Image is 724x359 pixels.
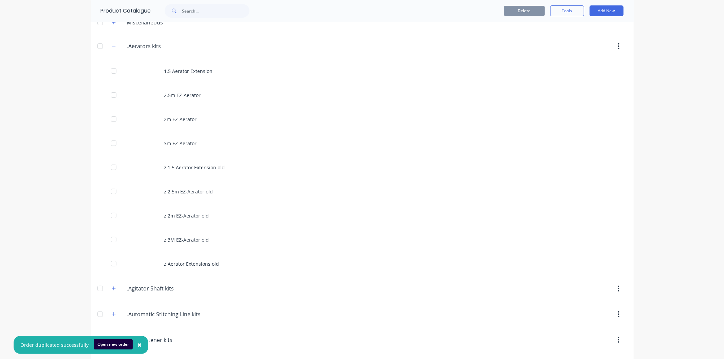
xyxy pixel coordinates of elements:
button: Open new order [94,339,133,349]
button: Add New [590,5,624,16]
div: Miscellaneous [122,18,169,26]
div: z 2m EZ-Aerator old [91,204,634,228]
div: 2.5m EZ-Aerator [91,83,634,107]
button: Tools [550,5,584,16]
div: 1.5 Aerator Extension [91,59,634,83]
div: z 2.5m EZ-Aerator old [91,179,634,204]
input: Search... [182,4,249,18]
div: 3m EZ-Aerator [91,131,634,155]
input: Enter category name [127,42,208,50]
input: Enter category name [127,336,208,344]
div: z 1.5 Aerator Extension old [91,155,634,179]
div: Order duplicated successfully [20,341,89,348]
div: z 3M EZ-Aerator old [91,228,634,252]
button: Close [131,337,148,353]
div: 2m EZ-Aerator [91,107,634,131]
button: Delete [504,6,545,16]
input: Enter category name [127,310,208,318]
div: z Aerator Extensions old [91,252,634,276]
input: Enter category name [127,284,208,292]
span: × [137,340,142,349]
